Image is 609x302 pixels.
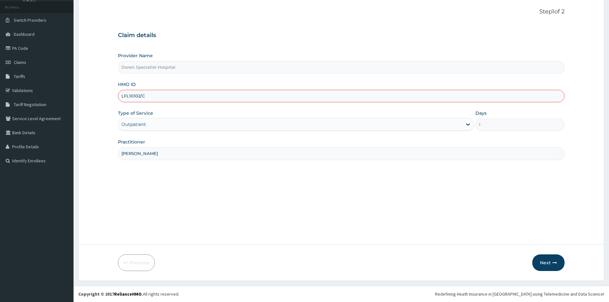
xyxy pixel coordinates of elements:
label: Provider Name [118,52,153,59]
span: Switch Providers [14,17,46,23]
a: RelianceHMO [114,291,142,297]
span: Tariff Negotiation [14,102,46,107]
span: Tariffs [14,74,25,79]
input: Enter HMO ID [118,90,565,102]
label: Type of Service [118,110,153,116]
p: Step 1 of 2 [118,8,565,15]
strong: Copyright © 2017 . [78,291,143,297]
span: Dashboard [14,31,35,37]
h3: Claim details [118,32,565,39]
button: Previous [118,254,155,271]
div: Outpatient [121,121,146,128]
input: Enter Name [118,147,565,160]
button: Next [532,254,565,271]
div: Redefining Heath Insurance in [GEOGRAPHIC_DATA] using Telemedicine and Data Science! [435,291,604,297]
label: Practitioner [118,139,145,145]
label: HMO ID [118,81,136,88]
label: Days [475,110,487,116]
footer: All rights reserved. [74,286,609,302]
span: Claims [14,59,26,65]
